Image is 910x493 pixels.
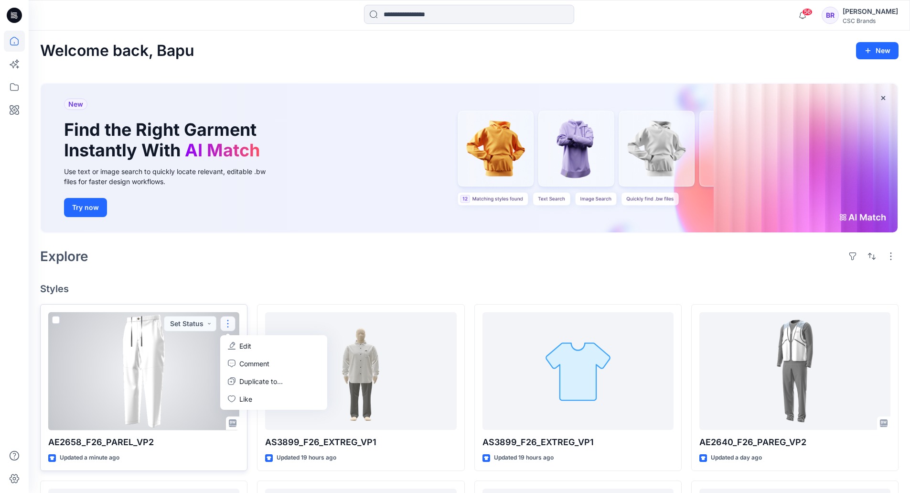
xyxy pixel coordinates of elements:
p: AS3899_F26_EXTREG_VP1 [482,436,674,449]
h1: Find the Right Garment Instantly With [64,120,265,161]
a: Edit [222,337,325,355]
p: Updated a day ago [711,453,762,463]
a: AE2640_F26_PAREG_VP2 [699,312,890,430]
p: Edit [239,341,251,351]
a: AS3899_F26_EXTREG_VP1 [265,312,456,430]
button: New [856,42,899,59]
p: Duplicate to... [239,376,283,386]
div: BR [822,7,839,24]
h2: Explore [40,249,88,264]
p: Comment [239,359,269,369]
p: Like [239,394,252,404]
a: AE2658_F26_PAREL_VP2 [48,312,239,430]
p: Updated a minute ago [60,453,119,463]
h4: Styles [40,283,899,295]
h2: Welcome back, Bapu [40,42,194,60]
a: AS3899_F26_EXTREG_VP1 [482,312,674,430]
p: Updated 19 hours ago [494,453,554,463]
span: 56 [802,8,813,16]
span: AI Match [185,140,260,161]
p: AE2640_F26_PAREG_VP2 [699,436,890,449]
div: [PERSON_NAME] [843,6,898,17]
button: Try now [64,198,107,217]
p: Updated 19 hours ago [277,453,336,463]
span: New [68,99,83,110]
p: AE2658_F26_PAREL_VP2 [48,436,239,449]
div: Use text or image search to quickly locate relevant, editable .bw files for faster design workflows. [64,166,279,186]
p: AS3899_F26_EXTREG_VP1 [265,436,456,449]
div: CSC Brands [843,17,898,24]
